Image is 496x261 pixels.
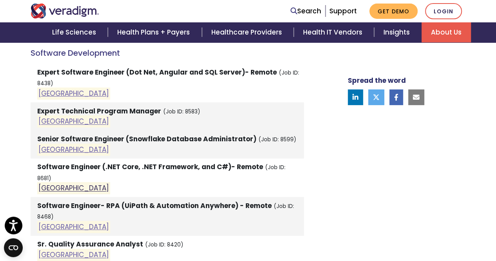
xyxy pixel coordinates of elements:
a: Insights [374,22,422,42]
a: Search [291,6,321,16]
small: (Job ID: 8583) [163,108,200,115]
a: [GEOGRAPHIC_DATA] [38,145,109,154]
strong: Sr. Quality Assurance Analyst [37,239,143,249]
a: Get Demo [369,4,418,19]
small: (Job ID: 8599) [258,136,296,143]
strong: Software Engineer- RPA (UiPath & Automation Anywhere) - Remote [37,201,272,210]
a: Support [329,6,357,16]
a: [GEOGRAPHIC_DATA] [38,184,109,193]
a: Login [425,3,462,19]
strong: Spread the word [348,75,406,85]
strong: Software Engineer (.NET Core, .NET Framework, and C#)- Remote [37,162,263,172]
strong: Expert Software Engineer (Dot Net, Angular and SQL Server)- Remote [37,68,277,77]
a: Health IT Vendors [294,22,374,42]
a: [GEOGRAPHIC_DATA] [38,89,109,98]
a: Health Plans + Payers [108,22,202,42]
a: [GEOGRAPHIC_DATA] [38,222,109,232]
img: Veradigm logo [31,4,99,18]
h4: Software Development [31,48,304,58]
strong: Expert Technical Program Manager [37,106,161,116]
strong: Senior Software Engineer (Snowflake Database Administrator) [37,134,256,144]
a: About Us [422,22,471,42]
small: (Job ID: 8420) [145,241,184,248]
a: Healthcare Providers [202,22,294,42]
a: Life Sciences [43,22,108,42]
a: [GEOGRAPHIC_DATA] [38,250,109,260]
a: [GEOGRAPHIC_DATA] [38,117,109,126]
button: Open CMP widget [4,238,23,257]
